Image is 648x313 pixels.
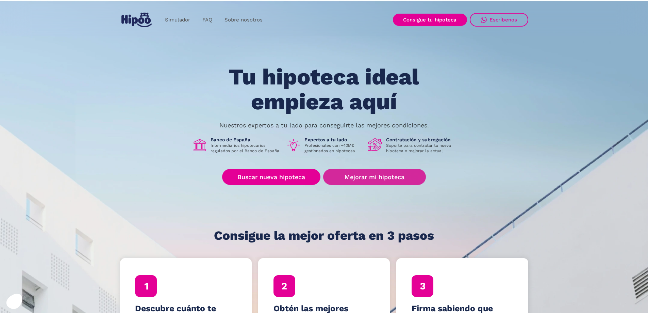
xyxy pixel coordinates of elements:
[470,13,528,27] a: Escríbenos
[304,143,362,154] p: Profesionales con +40M€ gestionados en hipotecas
[211,143,281,154] p: Intermediarios hipotecarios regulados por el Banco de España
[218,13,269,27] a: Sobre nosotros
[159,13,196,27] a: Simulador
[195,65,453,114] h1: Tu hipoteca ideal empieza aquí
[214,229,434,242] h1: Consigue la mejor oferta en 3 pasos
[386,143,456,154] p: Soporte para contratar tu nueva hipoteca o mejorar la actual
[323,169,426,185] a: Mejorar mi hipoteca
[304,137,362,143] h1: Expertos a tu lado
[222,169,320,185] a: Buscar nueva hipoteca
[386,137,456,143] h1: Contratación y subrogación
[211,137,281,143] h1: Banco de España
[120,10,153,30] a: home
[219,123,429,128] p: Nuestros expertos a tu lado para conseguirte las mejores condiciones.
[489,17,517,23] div: Escríbenos
[196,13,218,27] a: FAQ
[393,14,467,26] a: Consigue tu hipoteca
